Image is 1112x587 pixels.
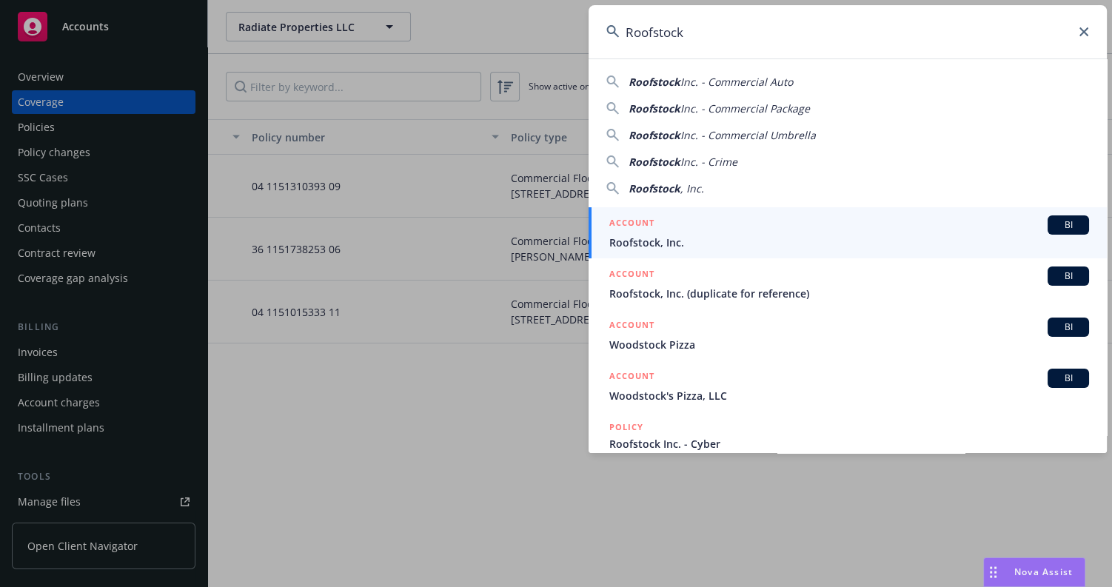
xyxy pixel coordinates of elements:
span: BI [1054,218,1083,232]
span: BI [1054,269,1083,283]
span: Inc. - Commercial Umbrella [680,128,816,142]
h5: ACCOUNT [609,369,654,386]
span: Nova Assist [1014,566,1073,578]
input: Search... [589,5,1107,58]
span: Inc. - Commercial Auto [680,75,793,89]
h5: ACCOUNT [609,318,654,335]
span: Roofstock, Inc. [609,235,1089,250]
span: Inc. - Crime [680,155,737,169]
span: Woodstock Pizza [609,337,1089,352]
h5: POLICY [609,420,643,435]
button: Nova Assist [983,557,1085,587]
span: Roofstock [629,75,680,89]
span: Inc. - Commercial Package [680,101,810,115]
a: ACCOUNTBIWoodstock Pizza [589,309,1107,360]
span: Woodstock's Pizza, LLC [609,388,1089,403]
span: BI [1054,321,1083,334]
span: Roofstock [629,181,680,195]
a: POLICYRoofstock Inc. - CyberAES1229873-00, [DATE]-[DATE] [589,412,1107,475]
span: Roofstock [629,128,680,142]
h5: ACCOUNT [609,215,654,233]
span: BI [1054,372,1083,385]
div: Drag to move [984,558,1002,586]
span: , Inc. [680,181,704,195]
h5: ACCOUNT [609,266,654,284]
a: ACCOUNTBIWoodstock's Pizza, LLC [589,360,1107,412]
a: ACCOUNTBIRoofstock, Inc. (duplicate for reference) [589,258,1107,309]
span: Roofstock [629,101,680,115]
span: Roofstock [629,155,680,169]
span: AES1229873-00, [DATE]-[DATE] [609,452,1089,467]
span: Roofstock, Inc. (duplicate for reference) [609,286,1089,301]
span: Roofstock Inc. - Cyber [609,436,1089,452]
a: ACCOUNTBIRoofstock, Inc. [589,207,1107,258]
